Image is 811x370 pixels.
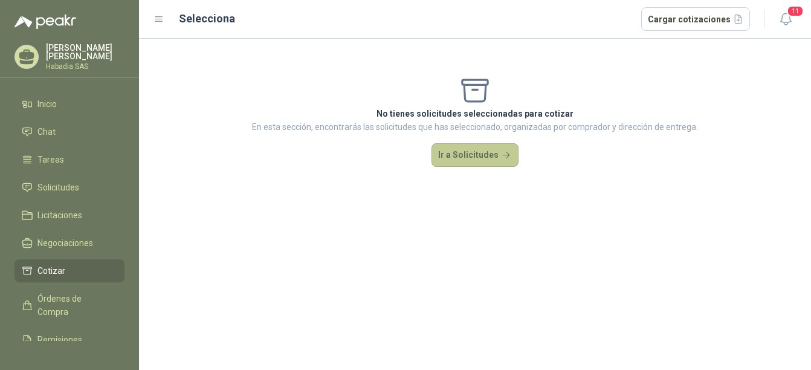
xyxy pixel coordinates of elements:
span: Negociaciones [37,236,93,250]
span: Órdenes de Compra [37,292,113,319]
h2: Selecciona [179,10,235,27]
a: Cotizar [15,259,124,282]
a: Solicitudes [15,176,124,199]
p: No tienes solicitudes seleccionadas para cotizar [252,107,698,120]
img: Logo peakr [15,15,76,29]
button: Ir a Solicitudes [431,143,519,167]
span: Remisiones [37,333,82,346]
a: Inicio [15,92,124,115]
a: Chat [15,120,124,143]
span: Inicio [37,97,57,111]
p: [PERSON_NAME] [PERSON_NAME] [46,44,124,60]
a: Remisiones [15,328,124,351]
span: Solicitudes [37,181,79,194]
p: Habadia SAS [46,63,124,70]
span: 11 [787,5,804,17]
span: Chat [37,125,56,138]
p: En esta sección, encontrarás las solicitudes que has seleccionado, organizadas por comprador y di... [252,120,698,134]
a: Tareas [15,148,124,171]
span: Tareas [37,153,64,166]
button: Cargar cotizaciones [641,7,751,31]
a: Órdenes de Compra [15,287,124,323]
a: Negociaciones [15,232,124,255]
button: 11 [775,8,796,30]
span: Licitaciones [37,209,82,222]
span: Cotizar [37,264,65,277]
a: Licitaciones [15,204,124,227]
